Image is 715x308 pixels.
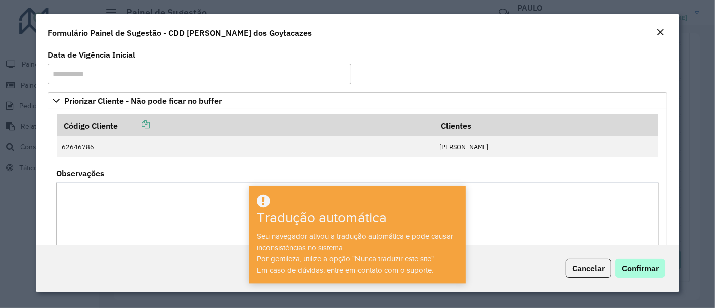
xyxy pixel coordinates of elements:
a: Priorizar Cliente - Não pode ficar no buffer [48,92,667,109]
font: Formulário Painel de Sugestão - CDD [PERSON_NAME] dos Goytacazes [48,28,312,38]
font: Cancelar [572,263,605,273]
font: [PERSON_NAME] [439,143,488,151]
div: Priorizar Cliente - Não pode ficar no buffer [48,109,667,280]
font: Por gentileza, utilize a opção "Nunca traduzir este site". [257,255,435,263]
font: Priorizar Cliente - Não pode ficar no buffer [64,96,222,106]
button: Fechar [653,26,667,39]
font: Observações [56,168,104,178]
font: Código Cliente [64,121,118,131]
font: Data de Vigência Inicial [48,50,135,60]
em: Fechar [656,28,664,36]
font: Tradução automática [257,210,387,226]
font: Confirmar [622,263,659,273]
button: Confirmar [615,259,665,278]
font: Clientes [441,121,471,131]
a: Copiar [118,119,150,129]
font: Em caso de dúvidas, entre em contato com o suporte. [257,266,433,274]
button: Cancelar [566,259,611,278]
font: 62646786 [62,143,94,151]
font: Seu navegador ativou a tradução automática e pode causar inconsistências no sistema. [257,232,453,252]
